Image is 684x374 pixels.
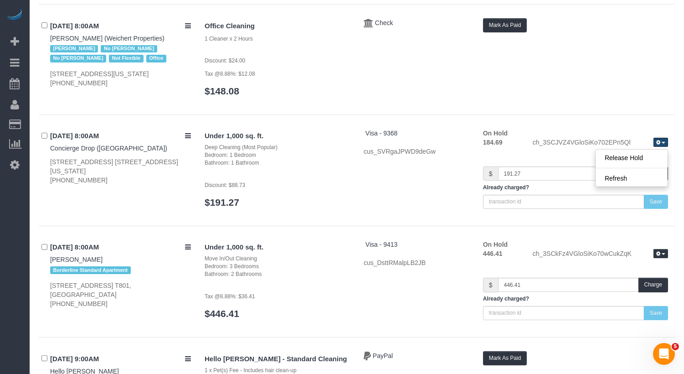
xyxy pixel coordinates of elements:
[483,296,668,302] h5: Already charged?
[483,306,644,320] input: transaction id
[205,159,350,167] div: Bathroom: 1 Bathroom
[205,263,350,270] div: Bedroom: 3 Bedrooms
[50,55,106,62] span: No [PERSON_NAME]
[483,130,508,137] strong: On Hold
[483,18,527,32] button: Mark As Paid
[205,355,350,363] h4: Hello [PERSON_NAME] - Standard Cleaning
[526,138,675,149] div: ch_3SCJVZ4VGloSiKo702EPn5Ql
[653,343,675,365] iframe: Intercom live chat
[205,22,350,30] h4: Office Cleaning
[483,166,498,181] span: $
[205,244,350,251] h4: Under 1,000 sq. ft.
[638,278,668,292] button: Charge
[483,250,503,257] strong: 446.41
[205,151,350,159] div: Bedroom: 1 Bedroom
[205,144,350,151] div: Deep Cleaning (Most Popular)
[364,258,469,267] div: cus_DsttRMalpLB2JB
[364,147,469,156] div: cus_SVRgaJPWD9deGw
[50,256,103,263] a: [PERSON_NAME]
[365,241,398,248] a: Visa - 9413
[205,71,255,77] small: Tax @8.88%: $12.08
[483,278,498,292] span: $
[101,45,157,52] span: No [PERSON_NAME]
[483,139,503,146] strong: 184.69
[205,293,255,300] small: Tax @8.88%: $36.41
[365,130,398,137] a: Visa - 9368
[483,185,668,191] h5: Already charged?
[205,255,350,263] div: Move In/Out Cleaning
[205,132,350,140] h4: Under 1,000 sq. ft.
[483,241,508,248] strong: On Hold
[205,182,245,188] small: Discount: $88.73
[50,43,191,65] div: Tags
[483,351,527,365] button: Mark As Paid
[50,45,98,52] span: [PERSON_NAME]
[483,195,644,209] input: transaction id
[205,36,253,42] small: 1 Cleaner x 2 Hours
[50,264,191,276] div: Tags
[50,355,191,363] h4: [DATE] 9:00AM
[526,249,675,260] div: ch_3SCkFz4VGloSiKo70wCukZqK
[50,35,165,42] a: [PERSON_NAME] (Weichert Properties)
[50,266,131,274] span: Borderline Standard Apartment
[50,69,191,88] div: [STREET_ADDRESS][US_STATE] [PHONE_NUMBER]
[50,157,191,185] div: [STREET_ADDRESS] [STREET_ADDRESS][US_STATE] [PHONE_NUMBER]
[146,55,166,62] span: Office
[205,308,239,319] a: $446.41
[50,244,191,251] h4: [DATE] 8:00AM
[672,343,679,350] span: 5
[5,9,24,22] img: Automaid Logo
[109,55,144,62] span: Not Flexible
[375,19,393,26] a: Check
[50,132,191,140] h4: [DATE] 8:00AM
[596,172,668,184] a: Refresh
[596,152,668,164] a: Release Hold
[50,145,167,152] a: Concierge Drop ([GEOGRAPHIC_DATA])
[50,281,191,308] div: [STREET_ADDRESS] T801, [GEOGRAPHIC_DATA] [PHONE_NUMBER]
[205,270,350,278] div: Bathroom: 2 Bathrooms
[373,352,393,359] a: PayPal
[205,57,245,64] small: Discount: $24.00
[205,86,239,96] a: $148.08
[50,22,191,30] h4: [DATE] 8:00AM
[205,197,239,208] a: $191.27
